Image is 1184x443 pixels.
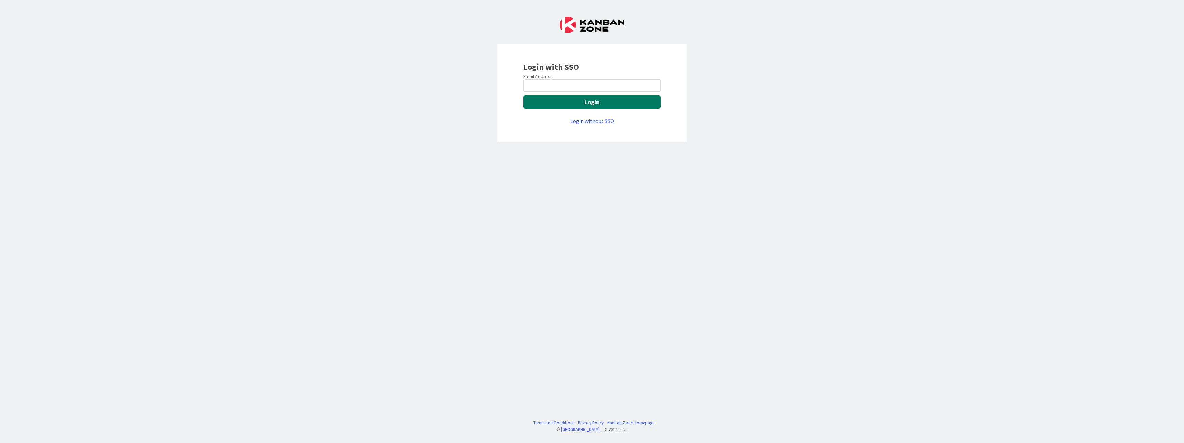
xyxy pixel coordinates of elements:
a: Login without SSO [570,118,614,125]
img: Kanban Zone [560,17,624,33]
b: Login with SSO [523,61,579,72]
a: Privacy Policy [578,420,604,426]
a: Terms and Conditions [533,420,574,426]
a: Kanban Zone Homepage [607,420,654,426]
a: [GEOGRAPHIC_DATA] [561,426,600,432]
div: © LLC 2017- 2025 . [530,426,654,433]
label: Email Address [523,73,553,79]
button: Login [523,95,661,109]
